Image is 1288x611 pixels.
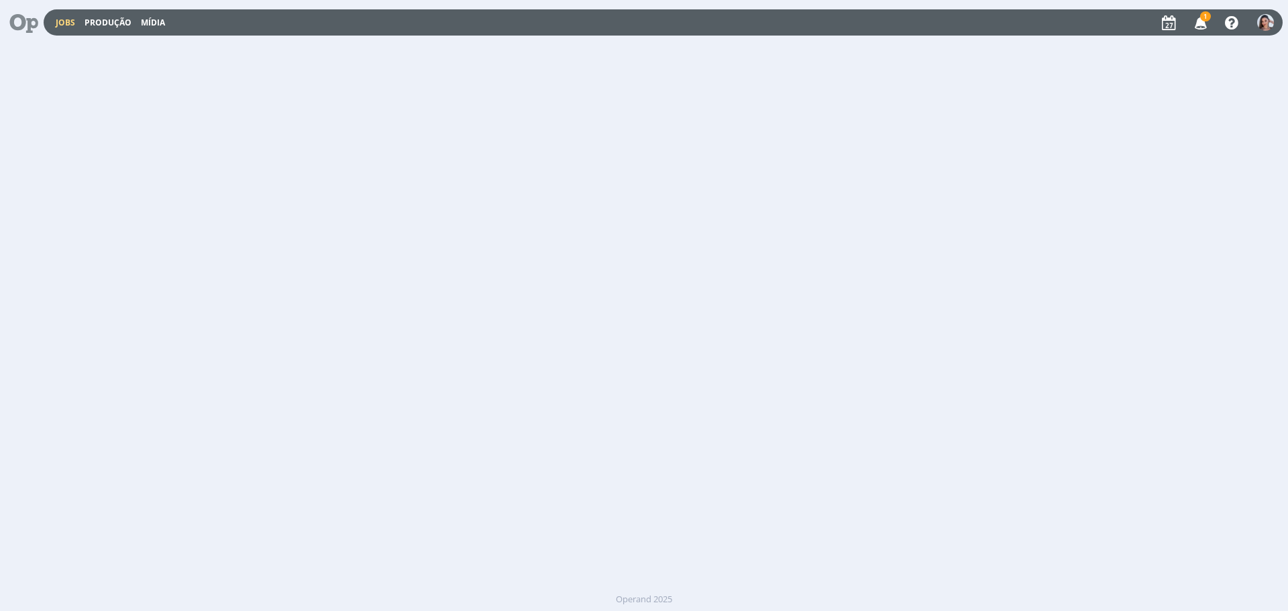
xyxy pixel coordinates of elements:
[52,17,79,28] button: Jobs
[85,17,131,28] a: Produção
[137,17,169,28] button: Mídia
[56,17,75,28] a: Jobs
[141,17,165,28] a: Mídia
[1200,11,1211,21] span: 1
[1256,11,1275,34] button: N
[1186,11,1214,35] button: 1
[80,17,136,28] button: Produção
[1257,14,1274,31] img: N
